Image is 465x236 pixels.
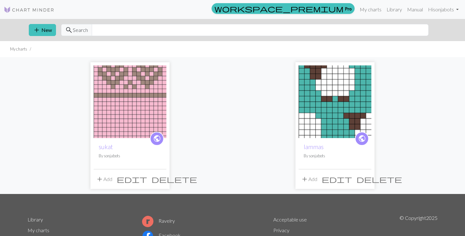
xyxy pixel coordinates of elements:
[214,4,344,13] span: workspace_premium
[94,173,115,185] button: Add
[65,26,73,34] span: search
[96,175,103,184] span: add
[273,227,289,233] a: Privacy
[405,3,425,16] a: Manual
[142,216,153,227] img: Ravelry logo
[425,3,461,16] a: Hisonjabots
[304,143,324,150] a: lammas
[358,134,366,143] span: public
[10,46,27,52] li: My charts
[212,3,355,14] a: Pro
[150,132,164,146] a: public
[299,173,319,185] button: Add
[354,173,404,185] button: Delete
[117,175,147,184] span: edit
[273,216,307,222] a: Acceptable use
[358,132,366,145] i: public
[73,26,88,34] span: Search
[357,3,384,16] a: My charts
[117,175,147,183] i: Edit
[94,65,166,138] img: sukat
[115,173,149,185] button: Edit
[153,134,161,143] span: public
[94,98,166,104] a: sukat
[355,132,369,146] a: public
[28,227,49,233] a: My charts
[319,173,354,185] button: Edit
[322,175,352,183] i: Edit
[149,173,199,185] button: Delete
[28,216,43,222] a: Library
[301,175,308,184] span: add
[99,143,113,150] a: sukat
[142,218,175,224] a: Ravelry
[153,132,161,145] i: public
[29,24,56,36] button: New
[4,6,54,14] img: Logo
[299,98,371,104] a: lammas
[299,65,371,138] img: lammas
[384,3,405,16] a: Library
[152,175,197,184] span: delete
[99,153,161,159] p: By sonjabots
[304,153,366,159] p: By sonjabots
[33,26,40,34] span: add
[322,175,352,184] span: edit
[356,175,402,184] span: delete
